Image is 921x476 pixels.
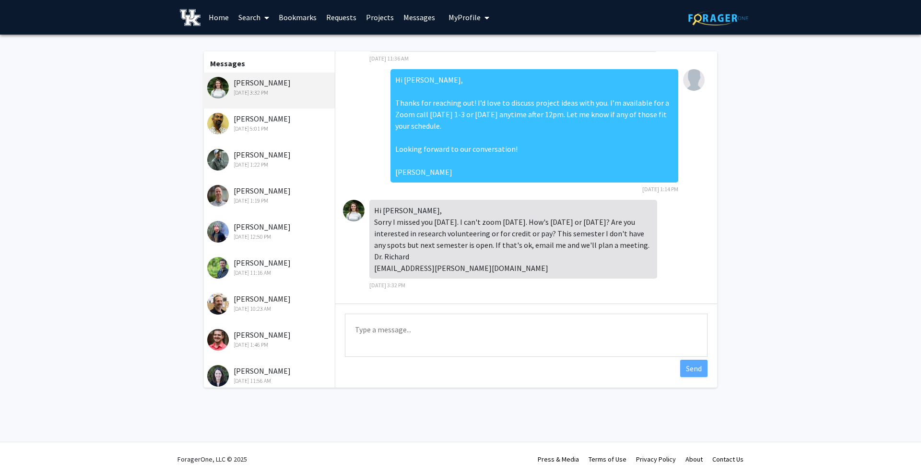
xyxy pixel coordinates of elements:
[207,365,332,385] div: [PERSON_NAME]
[207,196,332,205] div: [DATE] 1:19 PM
[207,257,229,279] img: Jakub Famulski
[589,455,626,464] a: Terms of Use
[204,0,234,34] a: Home
[343,200,365,221] img: Erin Richard
[361,0,399,34] a: Projects
[345,314,708,357] textarea: Message
[207,77,229,98] img: Erin Richard
[688,11,748,25] img: ForagerOne Logo
[207,113,229,134] img: David McLetchie
[207,124,332,133] div: [DATE] 5:01 PM
[642,185,678,193] span: [DATE] 1:14 PM
[274,0,321,34] a: Bookmarks
[207,329,229,351] img: Michael Tackenberg
[207,329,332,349] div: [PERSON_NAME]
[7,433,41,469] iframe: Chat
[207,269,332,277] div: [DATE] 11:16 AM
[207,149,229,171] img: David Westneat
[369,281,405,289] span: [DATE] 3:32 PM
[680,360,708,377] button: Send
[712,455,744,464] a: Contact Us
[207,377,332,385] div: [DATE] 11:56 AM
[207,257,332,277] div: [PERSON_NAME]
[538,455,579,464] a: Press & Media
[207,232,332,241] div: [DATE] 12:50 PM
[207,160,332,169] div: [DATE] 1:22 PM
[234,0,274,34] a: Search
[207,341,332,349] div: [DATE] 1:46 PM
[207,149,332,169] div: [PERSON_NAME]
[207,221,332,241] div: [PERSON_NAME]
[390,69,678,183] div: Hi [PERSON_NAME], Thanks for reaching out! I’d love to discuss project ideas with you. I’m availa...
[207,185,229,207] img: Jake Ferguson
[207,77,332,97] div: [PERSON_NAME]
[207,305,332,313] div: [DATE] 10:23 AM
[207,293,332,313] div: [PERSON_NAME]
[207,185,332,205] div: [PERSON_NAME]
[180,9,201,26] img: University of Kentucky Logo
[685,455,703,464] a: About
[321,0,361,34] a: Requests
[399,0,440,34] a: Messages
[207,88,332,97] div: [DATE] 3:32 PM
[636,455,676,464] a: Privacy Policy
[207,293,229,315] img: Ashley Seifert
[207,365,229,387] img: Catherine Linnen
[207,113,332,133] div: [PERSON_NAME]
[369,200,657,279] div: Hi [PERSON_NAME], Sorry I missed you [DATE]. I can't zoom [DATE]. How's [DATE] or [DATE]? Are you...
[449,12,481,22] span: My Profile
[683,69,705,91] img: Hasan Hadi
[177,442,247,476] div: ForagerOne, LLC © 2025
[369,55,409,62] span: [DATE] 11:36 AM
[210,59,245,68] b: Messages
[207,221,229,243] img: Jeremy Van Cleve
